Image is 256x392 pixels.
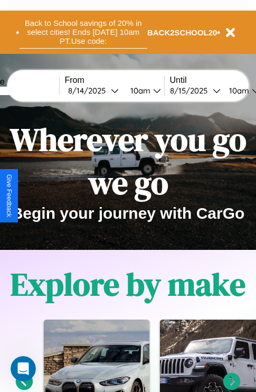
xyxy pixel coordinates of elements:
[224,86,252,96] div: 10am
[147,28,217,37] b: BACK2SCHOOL20
[125,86,153,96] div: 10am
[65,85,122,96] button: 8/14/2025
[11,356,36,381] iframe: Intercom live chat
[65,76,164,85] label: From
[5,174,13,217] div: Give Feedback
[170,86,213,96] div: 8 / 15 / 2025
[68,86,111,96] div: 8 / 14 / 2025
[11,263,245,306] h1: Explore by make
[122,85,164,96] button: 10am
[20,16,147,49] button: Back to School savings of 20% in select cities! Ends [DATE] 10am PT.Use code:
